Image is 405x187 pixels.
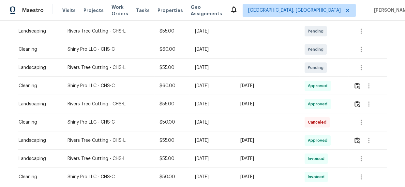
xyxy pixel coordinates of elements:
div: Shiny Pro LLC - CHS-C [67,46,149,53]
div: Shiny Pro LLC - CHS-C [67,174,149,180]
div: [DATE] [195,101,230,107]
img: Review Icon [354,101,360,107]
span: Canceled [308,119,329,126]
span: Approved [308,83,330,89]
span: Projects [83,7,104,14]
div: [DATE] [195,137,230,144]
div: [DATE] [195,46,230,53]
div: $55.00 [159,64,185,71]
img: Review Icon [354,83,360,89]
div: [DATE] [240,174,294,180]
div: [DATE] [195,83,230,89]
div: $55.00 [159,28,185,34]
div: $55.00 [159,101,185,107]
span: Pending [308,28,326,34]
button: Review Icon [353,78,361,94]
div: Cleaning [19,83,57,89]
span: Work Orders [112,4,128,17]
div: [DATE] [240,155,294,162]
div: [DATE] [240,137,294,144]
span: Visits [62,7,76,14]
span: Invoiced [308,174,327,180]
div: Rivers Tree Cutting - CHS-L [67,101,149,107]
span: Pending [308,64,326,71]
button: Review Icon [353,133,361,148]
span: Approved [308,101,330,107]
div: Rivers Tree Cutting - CHS-L [67,28,149,34]
span: Tasks [136,8,150,13]
div: Rivers Tree Cutting - CHS-L [67,137,149,144]
div: Landscaping [19,155,57,162]
div: Landscaping [19,28,57,34]
div: $55.00 [159,137,185,144]
div: Rivers Tree Cutting - CHS-L [67,64,149,71]
div: [DATE] [195,155,230,162]
div: $50.00 [159,174,185,180]
div: [DATE] [195,64,230,71]
div: [DATE] [240,83,294,89]
img: Review Icon [354,137,360,143]
div: [DATE] [195,28,230,34]
div: $60.00 [159,83,185,89]
div: Shiny Pro LLC - CHS-C [67,119,149,126]
div: $50.00 [159,119,185,126]
span: Geo Assignments [191,4,222,17]
span: Invoiced [308,155,327,162]
span: Pending [308,46,326,53]
span: Maestro [22,7,44,14]
div: [DATE] [195,119,230,126]
div: Rivers Tree Cutting - CHS-L [67,155,149,162]
div: Cleaning [19,119,57,126]
span: Properties [157,7,183,14]
span: [GEOGRAPHIC_DATA], [GEOGRAPHIC_DATA] [248,7,341,14]
div: [DATE] [195,174,230,180]
div: Cleaning [19,46,57,53]
div: Landscaping [19,101,57,107]
div: Landscaping [19,137,57,144]
div: Landscaping [19,64,57,71]
span: Approved [308,137,330,144]
button: Review Icon [353,96,361,112]
div: Cleaning [19,174,57,180]
div: $55.00 [159,155,185,162]
div: [DATE] [240,101,294,107]
div: $60.00 [159,46,185,53]
div: Shiny Pro LLC - CHS-C [67,83,149,89]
